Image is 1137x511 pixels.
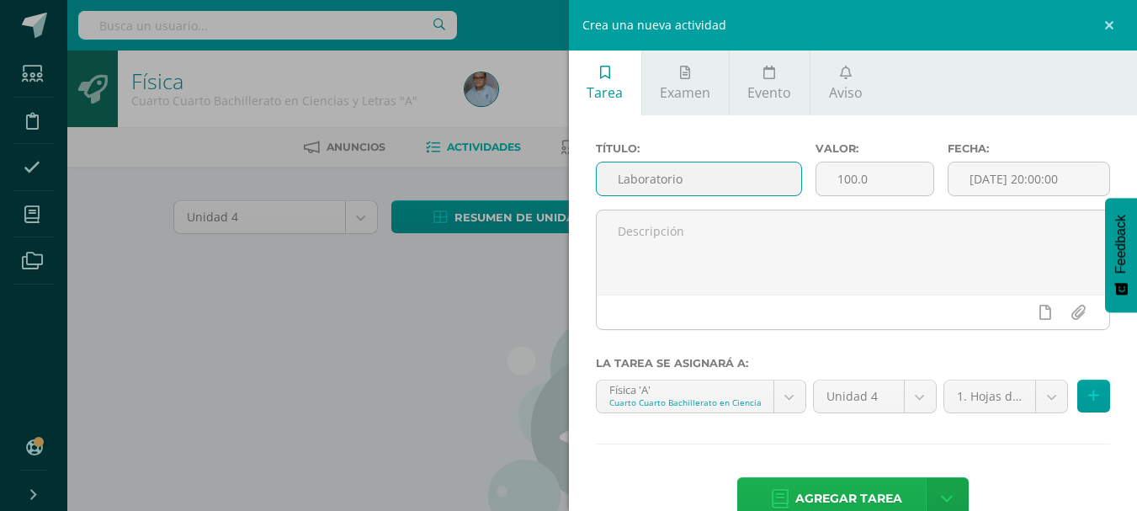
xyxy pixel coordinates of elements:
[642,51,729,115] a: Examen
[948,162,1109,195] input: Fecha de entrega
[730,51,810,115] a: Evento
[1113,215,1129,274] span: Feedback
[747,83,791,102] span: Evento
[957,381,1023,413] span: 1. Hojas de trabajo Laboratorio 3.2 (10.0%)
[609,381,761,397] div: Física 'A'
[816,162,933,195] input: Puntos máximos
[660,83,710,102] span: Examen
[597,381,805,413] a: Física 'A'Cuarto Cuarto Bachillerato en Ciencias y Letras
[569,51,641,115] a: Tarea
[609,397,761,408] div: Cuarto Cuarto Bachillerato en Ciencias y Letras
[826,381,891,413] span: Unidad 4
[816,142,934,155] label: Valor:
[597,162,801,195] input: Título
[829,83,863,102] span: Aviso
[587,83,623,102] span: Tarea
[948,142,1110,155] label: Fecha:
[596,142,802,155] label: Título:
[944,381,1068,413] a: 1. Hojas de trabajo Laboratorio 3.2 (10.0%)
[814,381,936,413] a: Unidad 4
[1105,198,1137,312] button: Feedback - Mostrar encuesta
[596,357,1111,370] label: La tarea se asignará a:
[810,51,880,115] a: Aviso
